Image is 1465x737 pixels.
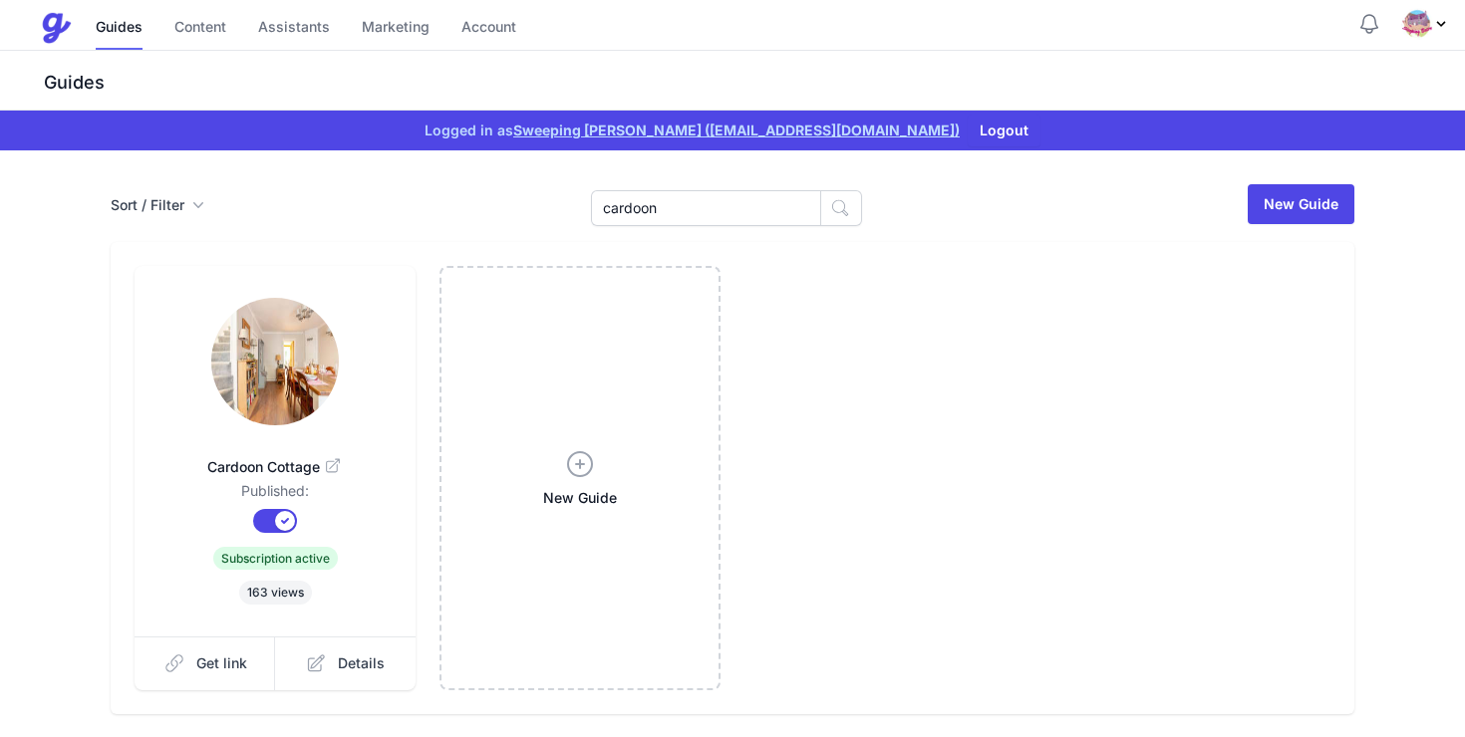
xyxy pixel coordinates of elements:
a: Content [174,7,226,50]
input: Search Guides [591,190,821,226]
span: 163 views [239,581,312,605]
a: Assistants [258,7,330,50]
span: Details [338,653,385,673]
button: Logout [968,115,1040,146]
a: New Guide [1248,184,1354,224]
a: Details [275,636,416,690]
button: Sort / Filter [111,195,204,215]
span: New Guide [543,488,617,508]
a: Sweeping [PERSON_NAME] ([EMAIL_ADDRESS][DOMAIN_NAME]) [513,122,960,138]
a: Get link [135,636,276,690]
img: Guestive Guides [40,12,72,44]
span: Get link [196,653,247,673]
a: Guides [96,7,143,50]
a: New Guide [439,266,721,690]
img: jdtybwo7j0y09u4raefszbtg7te8 [1401,8,1433,40]
div: Profile Menu [1401,8,1449,40]
span: Subscription active [213,547,338,570]
a: Cardoon Cottage [166,433,384,481]
dd: Published: [166,481,384,509]
img: kjo5p7clyic57wnnkei55kwq0jou [211,298,339,425]
span: Logged in as [425,121,960,140]
button: Notifications [1357,12,1381,36]
span: Cardoon Cottage [166,457,384,477]
h3: Guides [40,71,1465,95]
a: Marketing [362,7,430,50]
a: Account [461,7,516,50]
